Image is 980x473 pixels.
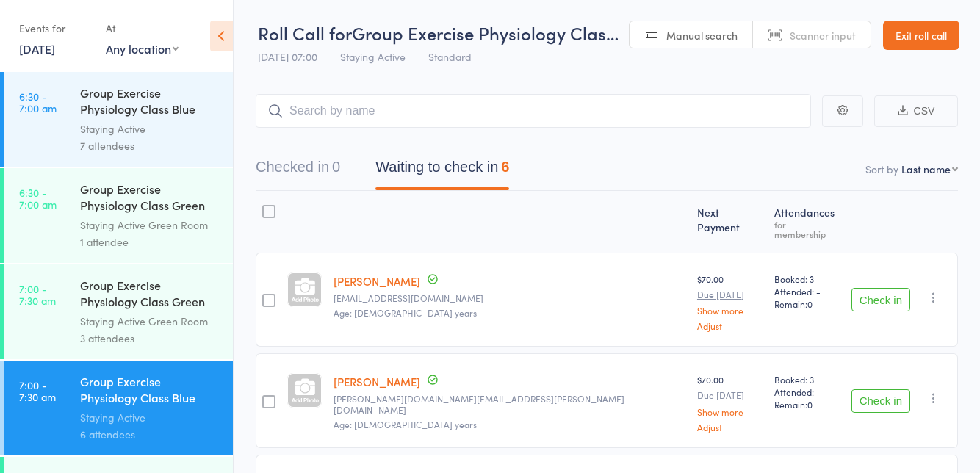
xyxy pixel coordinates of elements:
[106,40,179,57] div: Any location
[790,28,856,43] span: Scanner input
[865,162,898,176] label: Sort by
[697,390,763,400] small: Due [DATE]
[256,151,340,190] button: Checked in0
[851,389,910,413] button: Check in
[774,386,839,398] span: Attended: -
[768,198,845,246] div: Atten­dances
[80,409,220,426] div: Staying Active
[80,426,220,443] div: 6 attendees
[375,151,509,190] button: Waiting to check in6
[774,398,839,411] span: Remain:
[80,84,220,120] div: Group Exercise Physiology Class Blue Room
[501,159,509,175] div: 6
[80,277,220,313] div: Group Exercise Physiology Class Green Room
[697,272,763,331] div: $70.00
[80,217,220,234] div: Staying Active Green Room
[334,394,685,415] small: jenny.lamb.au@gmail.com
[19,40,55,57] a: [DATE]
[334,273,420,289] a: [PERSON_NAME]
[697,289,763,300] small: Due [DATE]
[4,72,233,167] a: 6:30 -7:00 amGroup Exercise Physiology Class Blue RoomStaying Active7 attendees
[4,361,233,455] a: 7:00 -7:30 amGroup Exercise Physiology Class Blue RoomStaying Active6 attendees
[19,187,57,210] time: 6:30 - 7:00 am
[80,373,220,409] div: Group Exercise Physiology Class Blue Room
[697,321,763,331] a: Adjust
[774,220,839,239] div: for membership
[256,94,811,128] input: Search by name
[666,28,738,43] span: Manual search
[332,159,340,175] div: 0
[80,313,220,330] div: Staying Active Green Room
[258,21,352,45] span: Roll Call for
[428,49,472,64] span: Standard
[691,198,769,246] div: Next Payment
[774,297,839,310] span: Remain:
[80,234,220,250] div: 1 attendee
[774,373,839,386] span: Booked: 3
[334,293,685,303] small: jankelett@gmail.com
[334,306,477,319] span: Age: [DEMOGRAPHIC_DATA] years
[80,330,220,347] div: 3 attendees
[4,264,233,359] a: 7:00 -7:30 amGroup Exercise Physiology Class Green RoomStaying Active Green Room3 attendees
[19,283,56,306] time: 7:00 - 7:30 am
[106,16,179,40] div: At
[807,297,813,310] span: 0
[697,306,763,315] a: Show more
[19,379,56,402] time: 7:00 - 7:30 am
[4,168,233,263] a: 6:30 -7:00 amGroup Exercise Physiology Class Green RoomStaying Active Green Room1 attendee
[334,418,477,430] span: Age: [DEMOGRAPHIC_DATA] years
[807,398,813,411] span: 0
[774,285,839,297] span: Attended: -
[697,407,763,416] a: Show more
[334,374,420,389] a: [PERSON_NAME]
[340,49,406,64] span: Staying Active
[901,162,951,176] div: Last name
[883,21,959,50] a: Exit roll call
[80,181,220,217] div: Group Exercise Physiology Class Green Room
[258,49,317,64] span: [DATE] 07:00
[697,422,763,432] a: Adjust
[697,373,763,431] div: $70.00
[80,137,220,154] div: 7 attendees
[80,120,220,137] div: Staying Active
[774,272,839,285] span: Booked: 3
[874,95,958,127] button: CSV
[851,288,910,311] button: Check in
[19,90,57,114] time: 6:30 - 7:00 am
[352,21,619,45] span: Group Exercise Physiology Clas…
[19,16,91,40] div: Events for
